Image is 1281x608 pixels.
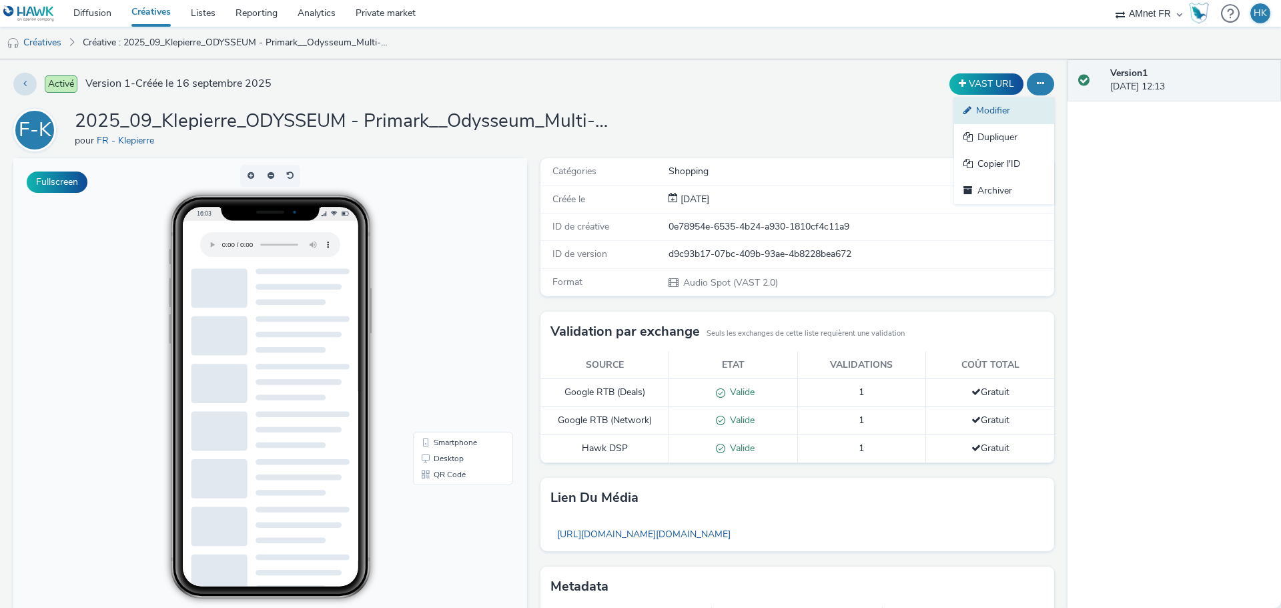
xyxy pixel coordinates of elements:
a: Archiver [954,178,1054,204]
th: Etat [669,352,798,379]
span: Gratuit [971,414,1009,426]
a: Dupliquer [954,124,1054,151]
strong: Version 1 [1110,67,1148,79]
span: Gratuit [971,442,1009,454]
a: FR - Klepierre [97,134,159,147]
button: Fullscreen [27,172,87,193]
div: 0e78954e-6535-4b24-a930-1810cf4c11a9 [669,220,1053,234]
div: [DATE] 12:13 [1110,67,1270,94]
span: ID de créative [552,220,609,233]
span: Catégories [552,165,596,178]
th: Validations [797,352,926,379]
h3: Lien du média [550,488,638,508]
span: Créée le [552,193,585,206]
a: [URL][DOMAIN_NAME][DOMAIN_NAME] [550,521,737,547]
span: Version 1 - Créée le 16 septembre 2025 [85,76,272,91]
div: F-K [19,111,51,149]
img: undefined Logo [3,5,55,22]
div: d9c93b17-07bc-409b-93ae-4b8228bea672 [669,248,1053,261]
th: Source [540,352,669,379]
button: VAST URL [949,73,1023,95]
a: F-K [13,123,61,136]
span: 16:03 [183,51,198,59]
span: Valide [725,414,755,426]
th: Coût total [926,352,1055,379]
span: Smartphone [420,280,464,288]
span: Audio Spot (VAST 2.0) [682,276,778,289]
li: QR Code [402,308,497,324]
h3: Validation par exchange [550,322,700,342]
a: Hawk Academy [1189,3,1214,24]
div: Création 16 septembre 2025, 12:13 [678,193,709,206]
a: Copier l'ID [954,151,1054,178]
li: Desktop [402,292,497,308]
span: Format [552,276,582,288]
h3: Metadata [550,577,608,597]
span: Activé [45,75,77,93]
li: Smartphone [402,276,497,292]
span: 1 [859,386,864,398]
span: QR Code [420,312,452,320]
span: Valide [725,386,755,398]
td: Google RTB (Network) [540,407,669,435]
small: Seuls les exchanges de cette liste requièrent une validation [707,328,905,339]
td: Google RTB (Deals) [540,379,669,407]
div: Dupliquer la créative en un VAST URL [946,73,1027,95]
span: Desktop [420,296,450,304]
img: Hawk Academy [1189,3,1209,24]
span: 1 [859,442,864,454]
a: Modifier [954,97,1054,124]
span: Gratuit [971,386,1009,398]
img: audio [7,37,20,50]
span: pour [75,134,97,147]
td: Hawk DSP [540,434,669,463]
span: ID de version [552,248,607,260]
span: [DATE] [678,193,709,206]
h1: 2025_09_Klepierre_ODYSSEUM - Primark__Odysseum_Multi-devi_Base_Audio_1x1_1 - $NT$ [75,109,608,134]
div: Shopping [669,165,1053,178]
div: HK [1254,3,1267,23]
a: Créative : 2025_09_Klepierre_ODYSSEUM - Primark__Odysseum_Multi-devi_Base_Audio_1x1_1 - $NT$ [76,27,396,59]
span: 1 [859,414,864,426]
span: Valide [725,442,755,454]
